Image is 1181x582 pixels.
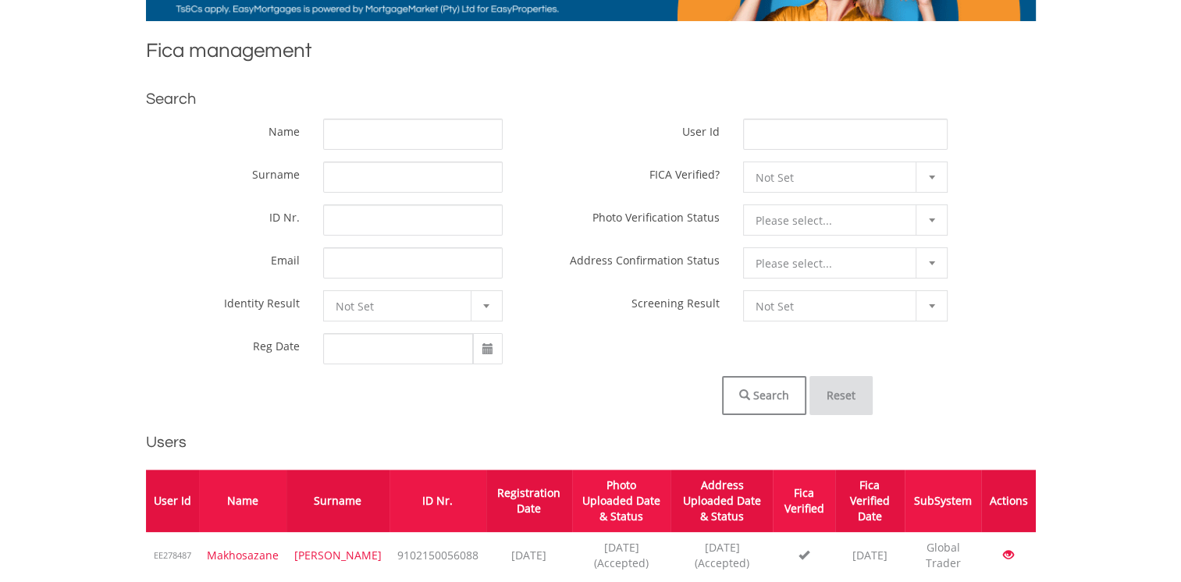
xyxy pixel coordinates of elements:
th: Address Uploaded Date & Status [671,470,773,532]
th: User Id [146,470,199,532]
label: Identity Result [224,290,300,311]
label: User Id [682,119,720,139]
td: [DATE] [835,532,905,579]
span: Not Set [756,162,912,193]
td: [PERSON_NAME] [286,532,390,579]
label: FICA Verified? [649,161,720,182]
label: Surname [252,161,300,182]
span: Please select... [756,205,912,236]
td: Global Trader [905,532,982,579]
label: ID Nr. [269,204,300,225]
td: [DATE] (Accepted) [671,532,773,579]
label: Email [271,247,300,268]
th: Registration Date [486,470,573,532]
td: Makhosazane [199,532,286,579]
th: Fica Verified [773,470,834,532]
th: Photo Uploaded Date & Status [572,470,671,532]
label: Name [269,119,300,139]
td: [DATE] (Accepted) [572,532,671,579]
button: Search [722,376,806,415]
h2: Search [146,87,1036,111]
th: SubSystem [905,470,982,532]
button: Reset [809,376,873,415]
th: Actions [981,470,1035,532]
td: [DATE] [486,532,573,579]
label: Address Confirmation Status [570,247,720,268]
th: Fica Verified Date [835,470,905,532]
span: Please select... [756,248,912,279]
th: Name [199,470,286,532]
td: EE278487 [146,532,199,579]
span: Not Set [756,291,912,322]
th: Surname [286,470,390,532]
th: ID Nr. [390,470,486,532]
label: Screening Result [631,290,720,311]
span: Not Set [336,291,467,322]
h1: Fica management [146,37,1036,72]
h2: Users [146,431,1036,454]
td: 9102150056088 [390,532,486,579]
label: Photo Verification Status [592,204,720,225]
label: Reg Date [253,333,300,353]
